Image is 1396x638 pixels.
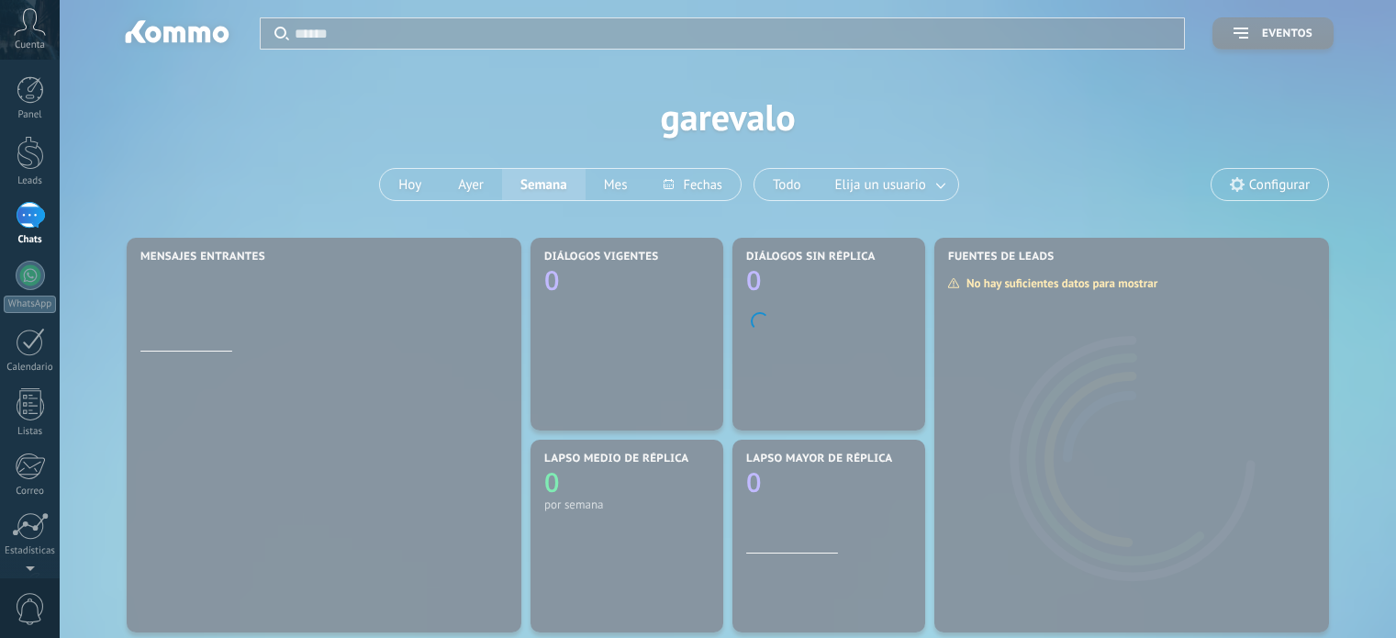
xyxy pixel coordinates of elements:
div: Estadísticas [4,545,57,557]
div: Panel [4,109,57,121]
div: Listas [4,426,57,438]
div: Correo [4,486,57,498]
div: Chats [4,234,57,246]
span: Cuenta [15,39,45,51]
div: Calendario [4,362,57,374]
div: Leads [4,175,57,187]
div: WhatsApp [4,296,56,313]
